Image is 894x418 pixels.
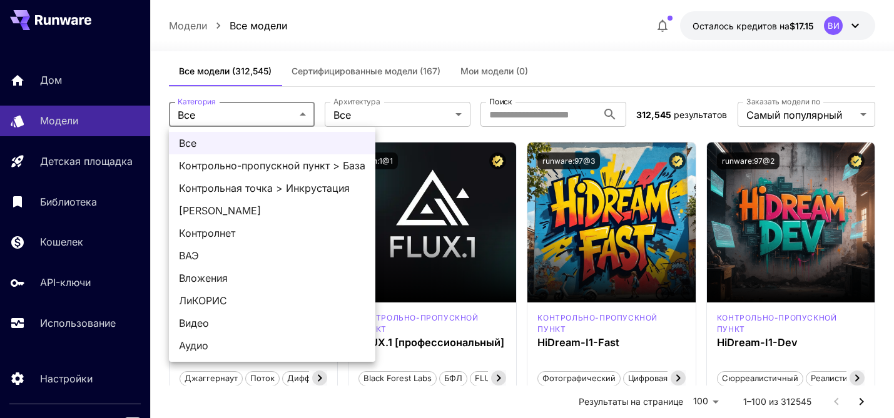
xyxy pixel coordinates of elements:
[179,159,365,172] font: Контрольно-пропускной пункт > База
[179,317,209,329] font: Видео
[179,182,350,194] font: Контрольная точка > Инкрустация
[179,294,227,307] font: ЛиКОРИС
[179,204,261,217] font: [PERSON_NAME]
[179,339,208,352] font: Аудио
[179,137,196,149] font: Все
[179,272,228,284] font: Вложения
[179,249,199,262] font: ВАЭ
[179,227,235,239] font: Контролнет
